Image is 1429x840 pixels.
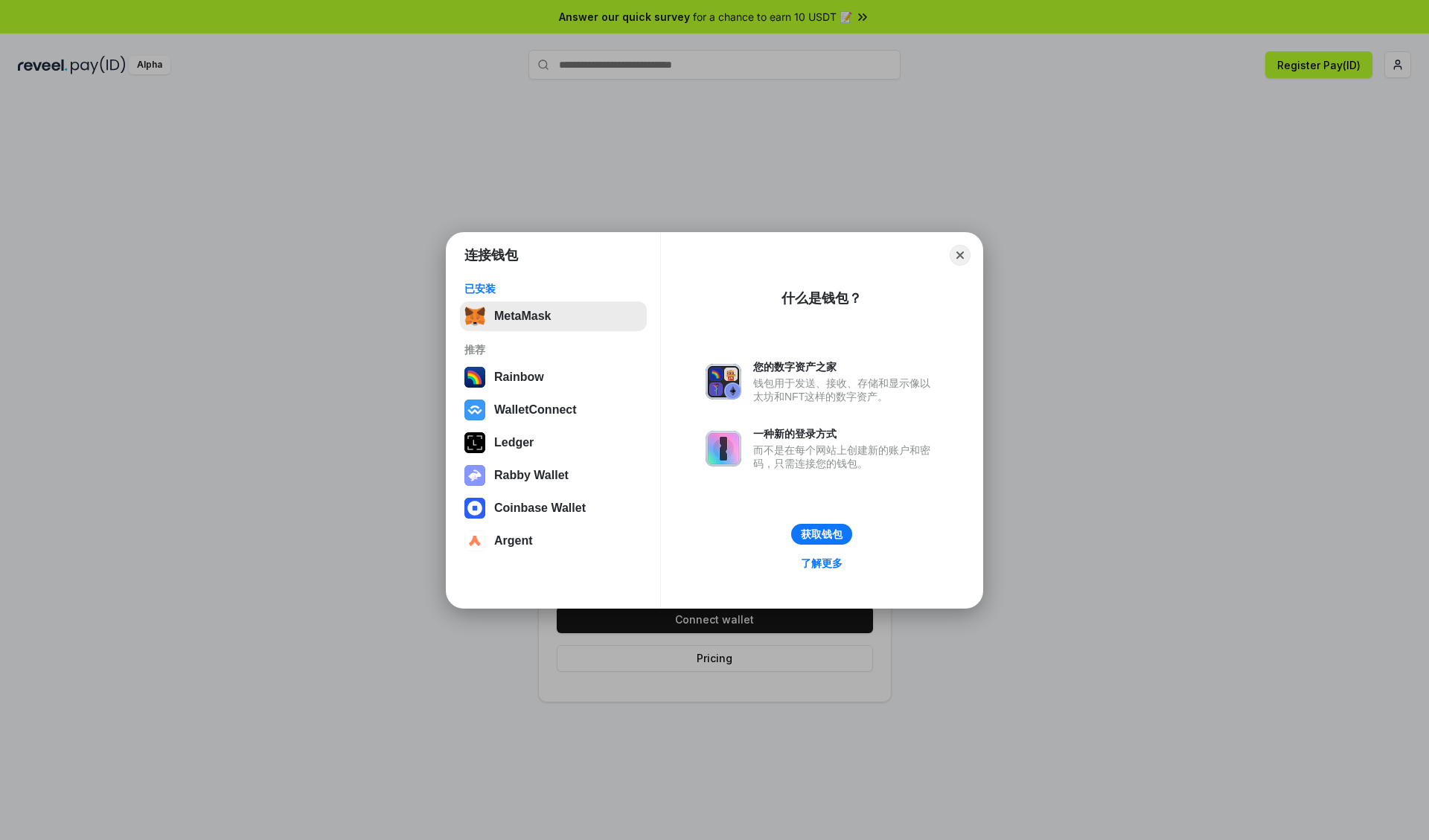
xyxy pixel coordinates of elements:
[460,428,647,458] button: Ledger
[464,498,485,519] img: svg+xml,%3Csvg%20width%3D%2228%22%20height%3D%2228%22%20viewBox%3D%220%200%2028%2028%22%20fill%3D...
[781,289,862,307] div: 什么是钱包？
[753,443,938,470] div: 而不是在每个网站上创建新的账户和密码，只需连接您的钱包。
[753,376,938,403] div: 钱包用于发送、接收、存储和显示像以太坊和NFT这样的数字资产。
[494,469,569,482] div: Rabby Wallet
[464,246,518,264] h1: 连接钱包
[791,524,852,545] button: 获取钱包
[706,431,741,467] img: svg+xml,%3Csvg%20xmlns%3D%22http%3A%2F%2Fwww.w3.org%2F2000%2Fsvg%22%20fill%3D%22none%22%20viewBox...
[494,403,577,417] div: WalletConnect
[464,530,485,551] img: svg+xml,%3Csvg%20width%3D%2228%22%20height%3D%2228%22%20viewBox%3D%220%200%2028%2028%22%20fill%3D...
[801,557,843,570] div: 了解更多
[464,400,485,420] img: svg+xml,%3Csvg%20width%3D%2228%22%20height%3D%2228%22%20viewBox%3D%220%200%2028%2028%22%20fill%3D...
[494,310,551,323] div: MetaMask
[464,432,485,453] img: svg+xml,%3Csvg%20xmlns%3D%22http%3A%2F%2Fwww.w3.org%2F2000%2Fsvg%22%20width%3D%2228%22%20height%3...
[494,371,544,384] div: Rainbow
[460,493,647,523] button: Coinbase Wallet
[460,395,647,425] button: WalletConnect
[464,367,485,388] img: svg+xml,%3Csvg%20width%3D%22120%22%20height%3D%22120%22%20viewBox%3D%220%200%20120%20120%22%20fil...
[464,282,642,295] div: 已安装
[950,245,971,266] button: Close
[753,360,938,373] div: 您的数字资产之家
[464,465,485,486] img: svg+xml,%3Csvg%20xmlns%3D%22http%3A%2F%2Fwww.w3.org%2F2000%2Fsvg%22%20fill%3D%22none%22%20viewBox...
[494,501,586,515] div: Coinbase Wallet
[464,306,485,327] img: svg+xml,%3Csvg%20fill%3D%22none%22%20height%3D%2233%22%20viewBox%3D%220%200%2035%2033%22%20width%...
[460,461,647,490] button: Rabby Wallet
[460,301,647,331] button: MetaMask
[460,362,647,392] button: Rainbow
[792,554,851,573] a: 了解更多
[706,364,741,400] img: svg+xml,%3Csvg%20xmlns%3D%22http%3A%2F%2Fwww.w3.org%2F2000%2Fsvg%22%20fill%3D%22none%22%20viewBox...
[464,343,642,356] div: 推荐
[494,436,534,449] div: Ledger
[460,526,647,556] button: Argent
[801,528,843,541] div: 获取钱包
[494,534,533,548] div: Argent
[753,427,938,440] div: 一种新的登录方式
